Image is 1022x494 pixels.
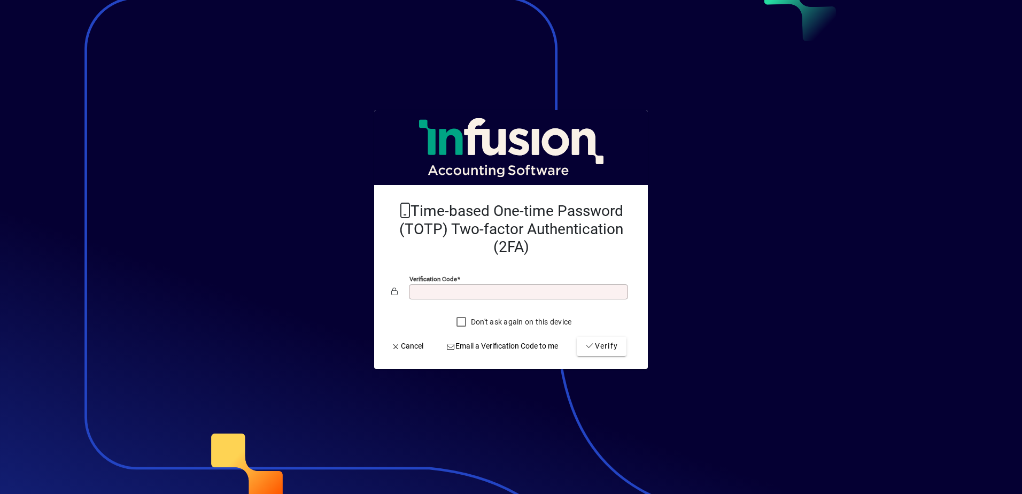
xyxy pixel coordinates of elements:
button: Email a Verification Code to me [442,337,563,356]
button: Cancel [387,337,428,356]
button: Verify [577,337,626,356]
h2: Time-based One-time Password (TOTP) Two-factor Authentication (2FA) [391,202,631,256]
label: Don't ask again on this device [469,317,572,327]
span: Verify [585,341,618,352]
mat-label: Verification code [409,275,457,283]
span: Email a Verification Code to me [446,341,559,352]
span: Cancel [391,341,423,352]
